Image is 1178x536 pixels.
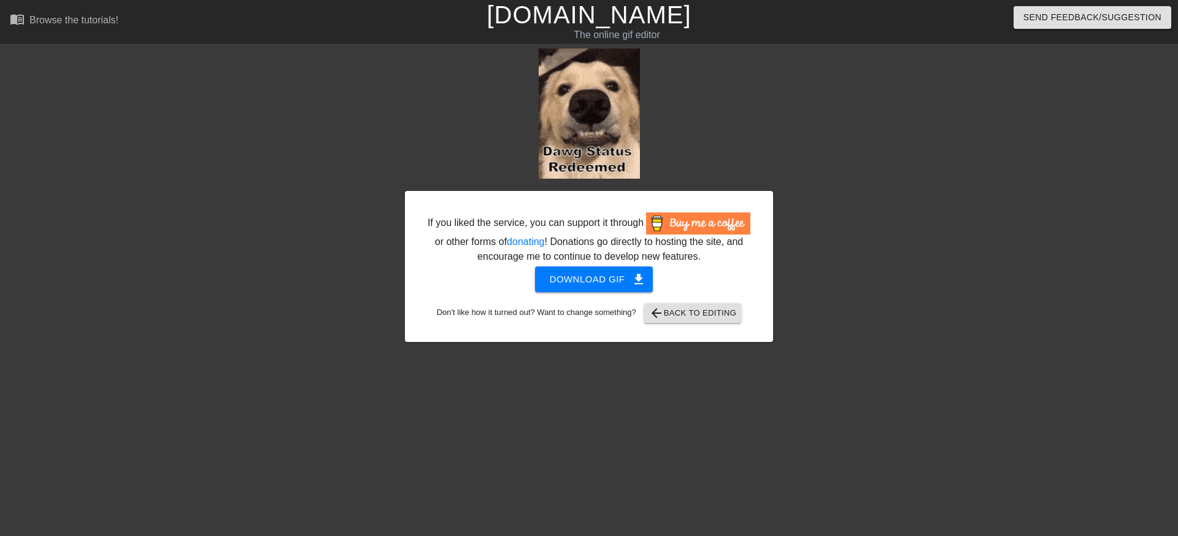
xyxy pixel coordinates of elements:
[1023,10,1161,25] span: Send Feedback/Suggestion
[649,306,664,320] span: arrow_back
[1014,6,1171,29] button: Send Feedback/Suggestion
[426,212,752,264] div: If you liked the service, you can support it through or other forms of ! Donations go directly to...
[10,12,118,31] a: Browse the tutorials!
[649,306,737,320] span: Back to Editing
[646,212,750,235] img: Buy Me A Coffee
[399,28,835,42] div: The online gif editor
[539,49,640,179] img: TcwAGITP.gif
[631,272,646,287] span: get_app
[424,303,754,323] div: Don't like how it turned out? Want to change something?
[10,12,25,26] span: menu_book
[525,273,653,284] a: Download gif
[644,303,742,323] button: Back to Editing
[507,236,544,247] a: donating
[550,271,639,287] span: Download gif
[535,266,653,292] button: Download gif
[487,1,691,28] a: [DOMAIN_NAME]
[29,15,118,25] div: Browse the tutorials!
